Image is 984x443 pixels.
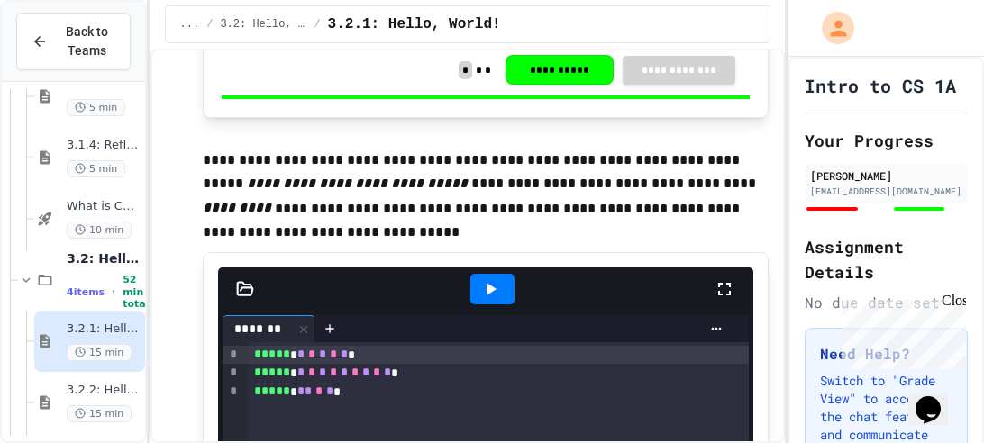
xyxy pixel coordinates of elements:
[16,13,131,70] button: Back to Teams
[805,234,968,285] h2: Assignment Details
[67,199,141,214] span: What is Code - Quiz
[328,14,501,35] span: 3.2.1: Hello, World!
[67,344,132,361] span: 15 min
[67,99,125,116] span: 5 min
[59,23,115,60] span: Back to Teams
[220,17,306,32] span: 3.2: Hello, World!
[908,371,966,425] iframe: chat widget
[805,292,968,313] div: No due date set
[805,73,956,98] h1: Intro to CS 1A
[67,138,141,153] span: 3.1.4: Reflection - Evolving Technology
[67,250,141,267] span: 3.2: Hello, World!
[67,160,125,177] span: 5 min
[67,405,132,422] span: 15 min
[810,167,962,184] div: [PERSON_NAME]
[180,17,200,32] span: ...
[820,343,952,365] h3: Need Help?
[67,221,132,239] span: 10 min
[112,285,115,299] span: •
[834,293,966,369] iframe: chat widget
[67,286,105,298] span: 4 items
[206,17,213,32] span: /
[803,7,859,49] div: My Account
[67,321,141,337] span: 3.2.1: Hello, World!
[7,7,124,114] div: Chat with us now!Close
[810,185,962,198] div: [EMAIL_ADDRESS][DOMAIN_NAME]
[805,128,968,153] h2: Your Progress
[67,383,141,398] span: 3.2.2: Hello, World! - Review
[123,274,149,310] span: 52 min total
[314,17,320,32] span: /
